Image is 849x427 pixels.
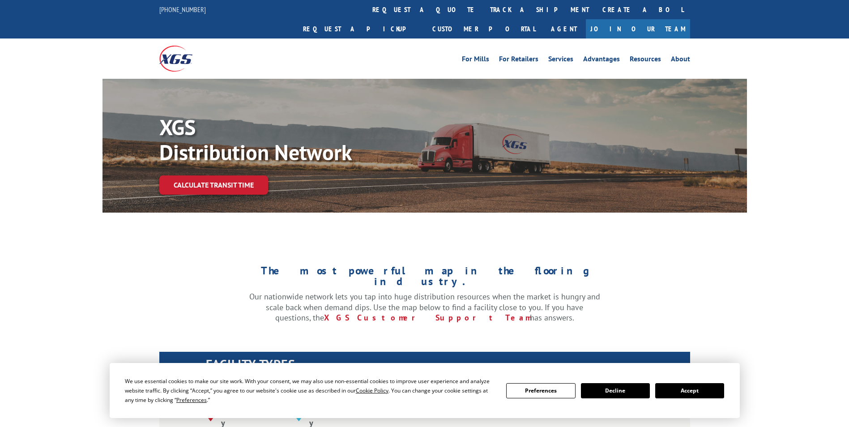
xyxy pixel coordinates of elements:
a: For Retailers [499,56,538,65]
a: Calculate transit time [159,175,268,195]
h1: The most powerful map in the flooring industry. [249,265,600,291]
a: Agent [542,19,586,38]
span: Preferences [176,396,207,404]
a: Request a pickup [296,19,426,38]
p: XGS Distribution Network [159,115,428,165]
button: Preferences [506,383,575,398]
p: Our nationwide network lets you tap into huge distribution resources when the market is hungry an... [249,291,600,323]
a: Resources [630,56,661,65]
a: Advantages [583,56,620,65]
h1: FACILITY TYPES [206,358,690,375]
a: Customer Portal [426,19,542,38]
a: For Mills [462,56,489,65]
span: Cookie Policy [356,387,388,394]
button: Accept [655,383,724,398]
button: Decline [581,383,650,398]
a: Join Our Team [586,19,690,38]
a: Services [548,56,573,65]
div: We use essential cookies to make our site work. With your consent, we may also use non-essential ... [125,376,495,405]
div: Cookie Consent Prompt [110,363,740,418]
a: XGS Customer Support Team [324,312,530,323]
a: About [671,56,690,65]
a: [PHONE_NUMBER] [159,5,206,14]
